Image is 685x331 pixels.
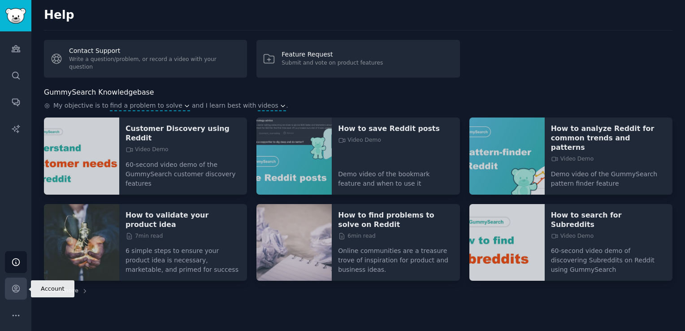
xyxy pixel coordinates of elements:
[256,204,332,281] img: How to find problems to solve on Reddit
[256,118,332,195] img: How to save Reddit posts
[44,118,119,195] img: Customer Discovery using Reddit
[551,124,666,152] a: How to analyze Reddit for common trends and patterns
[110,101,190,110] button: find a problem to solve
[44,101,672,111] div: .
[126,240,241,274] p: 6 simple steps to ensure your product idea is necessary, marketable, and primed for success
[469,118,545,195] img: How to analyze Reddit for common trends and patterns
[126,154,241,188] p: 60-second video demo of the GummySearch customer discovery features
[126,124,241,143] a: Customer Discovery using Reddit
[338,124,453,133] a: How to save Reddit posts
[338,232,375,240] span: 6 min read
[44,8,672,22] h2: Help
[126,210,241,229] a: How to validate your product idea
[282,50,383,59] div: Feature Request
[5,8,26,24] img: GummySearch logo
[338,240,453,274] p: Online communities are a treasure trove of inspiration for product and business ideas.
[126,232,163,240] span: 7 min read
[256,40,460,78] a: Feature RequestSubmit and vote on product features
[551,155,594,163] span: Video Demo
[126,146,169,154] span: Video Demo
[53,101,108,111] span: My objective is to
[44,287,78,295] span: Show more
[44,204,119,281] img: How to validate your product idea
[551,240,666,274] p: 60-second video demo of discovering Subreddits on Reddit using GummySearch
[44,40,247,78] a: Contact SupportWrite a question/problem, or record a video with your question
[258,101,286,110] button: videos
[338,163,453,188] p: Demo video of the bookmark feature and when to use it
[282,59,383,67] div: Submit and vote on product features
[469,204,545,281] img: How to search for Subreddits
[192,101,256,111] span: and I learn best with
[551,210,666,229] a: How to search for Subreddits
[338,210,453,229] a: How to find problems to solve on Reddit
[258,101,278,110] span: videos
[551,163,666,188] p: Demo video of the GummySearch pattern finder feature
[338,136,381,144] span: Video Demo
[551,232,594,240] span: Video Demo
[110,101,182,110] span: find a problem to solve
[44,87,154,98] h2: GummySearch Knowledgebase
